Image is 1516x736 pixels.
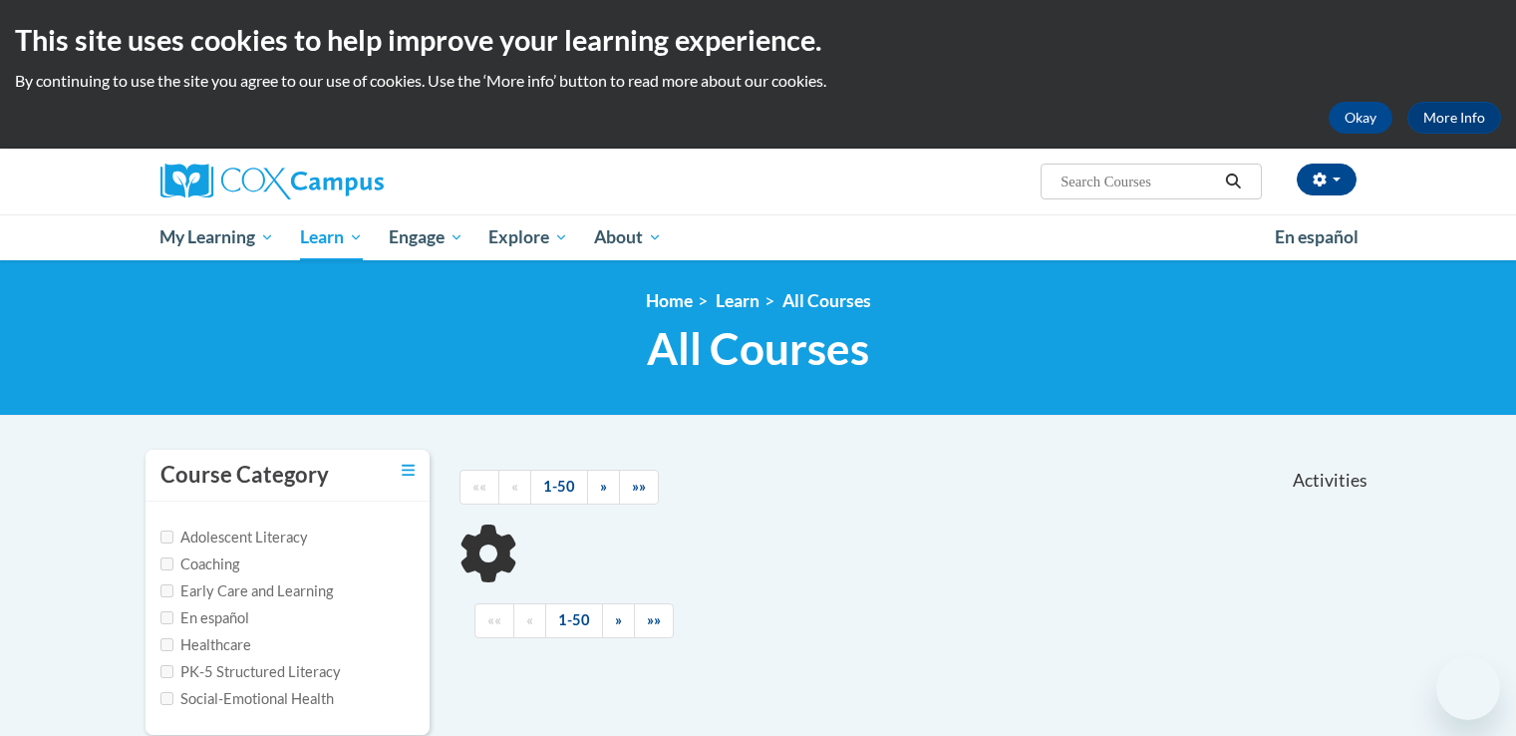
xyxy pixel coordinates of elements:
[632,478,646,495] span: »»
[488,225,568,249] span: Explore
[160,164,539,199] a: Cox Campus
[160,661,341,683] label: PK-5 Structured Literacy
[148,214,288,260] a: My Learning
[600,478,607,495] span: »
[530,470,588,505] a: 1-50
[389,225,463,249] span: Engage
[287,214,376,260] a: Learn
[160,460,329,491] h3: Course Category
[1262,216,1371,258] a: En español
[581,214,675,260] a: About
[131,214,1386,260] div: Main menu
[646,290,693,311] a: Home
[160,531,173,544] input: Checkbox for Options
[647,322,869,375] span: All Courses
[160,607,249,629] label: En español
[160,611,173,624] input: Checkbox for Options
[615,611,622,628] span: »
[1436,656,1500,720] iframe: Button to launch messaging window
[160,580,333,602] label: Early Care and Learning
[160,527,308,549] label: Adolescent Literacy
[159,225,274,249] span: My Learning
[602,603,635,638] a: Next
[300,225,363,249] span: Learn
[1293,470,1367,492] span: Activities
[160,638,173,651] input: Checkbox for Options
[545,603,603,638] a: 1-50
[160,164,384,199] img: Cox Campus
[474,603,514,638] a: Begining
[160,665,173,678] input: Checkbox for Options
[459,470,499,505] a: Begining
[1297,164,1357,195] button: Account Settings
[1059,170,1218,193] input: Search Courses
[15,20,1501,60] h2: This site uses cookies to help improve your learning experience.
[376,214,476,260] a: Engage
[472,478,486,495] span: ««
[1329,102,1392,134] button: Okay
[716,290,759,311] a: Learn
[475,214,581,260] a: Explore
[160,557,173,570] input: Checkbox for Options
[498,470,531,505] a: Previous
[160,584,173,597] input: Checkbox for Options
[1407,102,1501,134] a: More Info
[511,478,518,495] span: «
[487,611,501,628] span: ««
[619,470,659,505] a: End
[1275,226,1359,247] span: En español
[594,225,662,249] span: About
[402,460,415,482] a: Toggle collapse
[647,611,661,628] span: »»
[587,470,620,505] a: Next
[160,634,251,656] label: Healthcare
[513,603,546,638] a: Previous
[1218,170,1248,193] button: Search
[160,688,334,710] label: Social-Emotional Health
[782,290,871,311] a: All Courses
[160,553,239,575] label: Coaching
[634,603,674,638] a: End
[15,70,1501,92] p: By continuing to use the site you agree to our use of cookies. Use the ‘More info’ button to read...
[526,611,533,628] span: «
[160,692,173,705] input: Checkbox for Options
